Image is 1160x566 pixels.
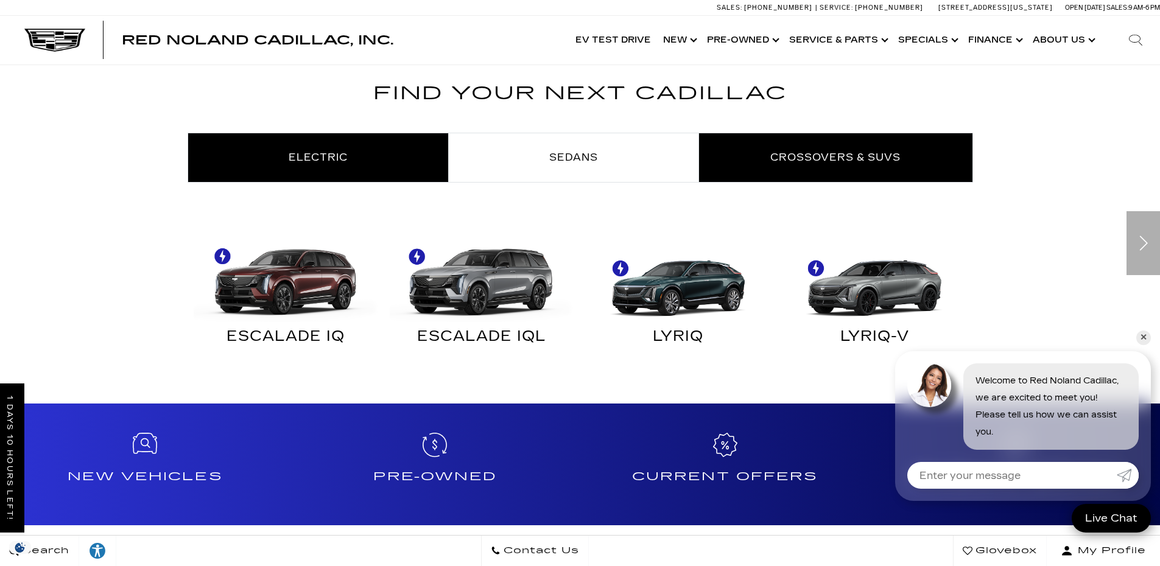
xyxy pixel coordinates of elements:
a: Service: [PHONE_NUMBER] [815,4,926,11]
section: Click to Open Cookie Consent Modal [6,541,34,554]
div: LYRIQ [589,331,768,347]
a: ESCALADE IQ ESCALADE IQ [188,230,384,356]
span: Sales: [717,4,742,12]
span: 9 AM-6 PM [1128,4,1160,12]
a: Live Chat [1072,504,1151,533]
a: Specials [892,16,962,65]
a: Current Offers [580,404,870,525]
img: ESCALADE IQL [390,230,574,322]
a: [STREET_ADDRESS][US_STATE] [938,4,1053,12]
a: Service & Parts [783,16,892,65]
span: My Profile [1073,542,1146,559]
img: LYRIQ-V [782,230,967,322]
a: Schedule Service [870,404,1160,525]
a: Pre-Owned [701,16,783,65]
a: Electric [188,133,448,182]
div: Welcome to Red Noland Cadillac, we are excited to meet you! Please tell us how we can assist you. [963,363,1139,450]
h4: New Vehicles [5,467,285,486]
a: Sales: [PHONE_NUMBER] [717,4,815,11]
h4: Current Offers [585,467,865,486]
div: Explore your accessibility options [79,542,116,560]
div: ESCALADE IQL [393,331,571,347]
img: Cadillac Dark Logo with Cadillac White Text [24,29,85,52]
a: Contact Us [481,536,589,566]
h4: Schedule Service [875,467,1155,486]
a: Explore your accessibility options [79,536,116,566]
span: Sales: [1106,4,1128,12]
a: Pre-Owned [290,404,580,525]
span: Sedans [549,152,598,163]
a: Sedans [449,133,698,182]
button: Open user profile menu [1047,536,1160,566]
a: EV Test Drive [569,16,657,65]
span: Red Noland Cadillac, Inc. [122,33,393,47]
a: Crossovers & SUVs [699,133,972,182]
span: Glovebox [972,542,1037,559]
span: [PHONE_NUMBER] [744,4,812,12]
a: Submit [1117,462,1139,489]
div: Next [1127,211,1160,275]
a: Finance [962,16,1027,65]
img: Opt-Out Icon [6,541,34,554]
span: Service: [820,4,853,12]
a: LYRIQ-V LYRIQ-V [776,230,973,356]
img: LYRIQ [586,230,771,322]
a: ESCALADE IQL ESCALADE IQL [384,230,580,356]
h2: Find Your Next Cadillac [188,79,973,124]
a: About Us [1027,16,1099,65]
span: Contact Us [501,542,579,559]
a: LYRIQ LYRIQ [580,230,777,356]
span: Search [19,542,69,559]
span: Live Chat [1079,511,1144,525]
div: ESCALADE IQ [197,331,375,347]
div: LYRIQ-V [786,331,964,347]
span: Open [DATE] [1065,4,1105,12]
img: Agent profile photo [907,363,951,407]
a: Red Noland Cadillac, Inc. [122,34,393,46]
input: Enter your message [907,462,1117,489]
a: New [657,16,701,65]
span: Crossovers & SUVs [770,152,901,163]
img: ESCALADE IQ [194,230,378,322]
span: [PHONE_NUMBER] [855,4,923,12]
span: Electric [289,152,348,163]
h4: Pre-Owned [295,467,575,486]
a: Glovebox [953,536,1047,566]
